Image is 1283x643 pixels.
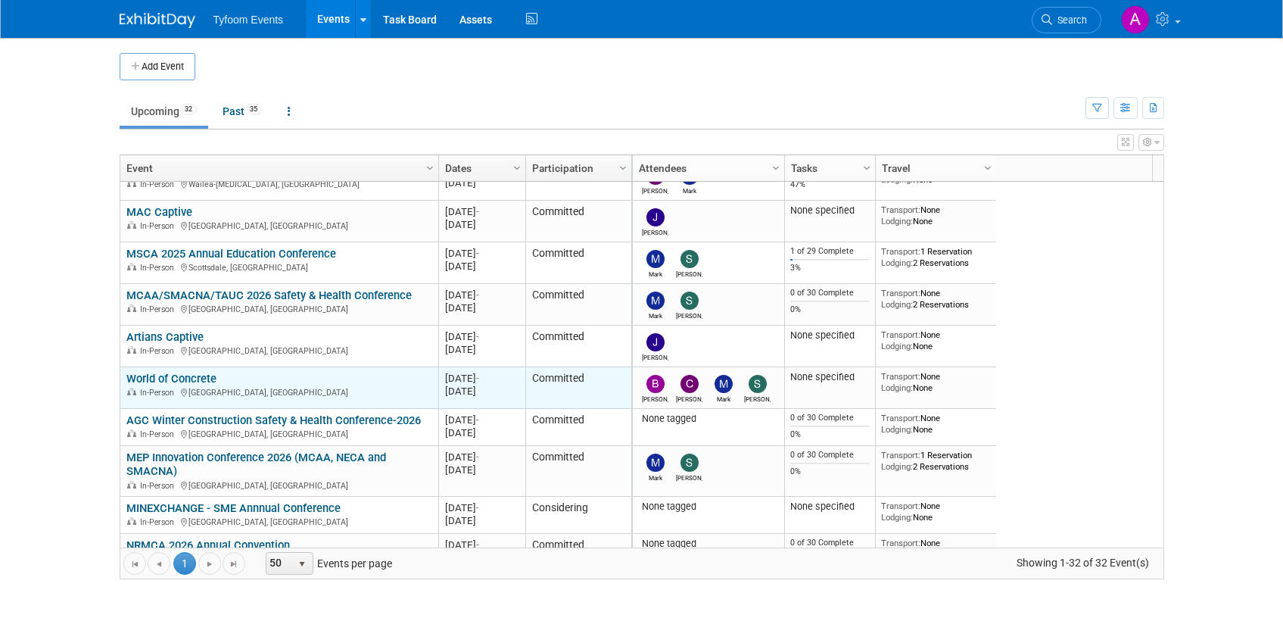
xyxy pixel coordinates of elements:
span: In-Person [140,221,179,231]
div: Mark Nelson [642,268,668,278]
span: - [476,373,479,384]
a: Tasks [791,155,865,181]
a: MAC Captive [126,205,192,219]
div: None None [881,329,990,351]
div: 1 of 29 Complete [790,246,869,257]
div: [DATE] [445,218,518,231]
span: - [476,539,479,551]
div: [GEOGRAPHIC_DATA], [GEOGRAPHIC_DATA] [126,515,431,528]
div: Steve Davis [744,393,771,403]
div: None tagged [638,413,778,425]
span: 50 [266,553,292,574]
div: Jason Cuskelly [642,226,668,236]
span: Lodging: [881,341,913,351]
a: Travel [882,155,986,181]
a: Column Settings [979,155,996,178]
div: None None [881,501,990,523]
div: Brandon Nelson [642,393,668,403]
div: None tagged [638,538,778,550]
div: Jason Cuskelly [642,351,668,361]
span: Events per page [246,552,407,575]
div: Mark Nelson [642,310,668,320]
span: Lodging: [881,299,913,310]
img: ExhibitDay [120,13,195,28]
span: - [476,248,479,259]
div: [DATE] [445,538,518,551]
a: World of Concrete [126,372,216,385]
div: [DATE] [445,372,518,385]
span: Transport: [881,288,920,298]
span: In-Person [140,346,179,356]
span: Column Settings [424,162,436,174]
td: Committed [525,284,631,326]
div: 1 Reservation 2 Reservations [881,246,990,268]
img: In-Person Event [127,388,136,395]
span: Lodging: [881,258,913,268]
div: Mark Nelson [710,393,736,403]
img: In-Person Event [127,481,136,488]
img: Steve Davis [749,375,767,393]
div: [DATE] [445,330,518,343]
span: Tyfoom Events [213,14,284,26]
div: [DATE] [445,289,518,301]
div: [DATE] [445,301,518,314]
span: Transport: [881,329,920,340]
div: [DATE] [445,176,518,189]
div: 0% [790,304,869,315]
div: None None [881,538,990,560]
span: Column Settings [770,162,782,174]
div: None specified [790,371,869,383]
div: [GEOGRAPHIC_DATA], [GEOGRAPHIC_DATA] [126,344,431,357]
div: 0 of 30 Complete [790,450,869,460]
td: Committed [525,534,631,571]
div: Corbin Nelson [676,393,702,403]
img: In-Person Event [127,221,136,229]
div: Steve Davis [676,268,702,278]
img: Jason Cuskelly [646,333,665,351]
span: Go to the previous page [153,558,165,570]
a: Go to the first page [123,552,146,575]
img: In-Person Event [127,517,136,525]
div: Wailea-[MEDICAL_DATA], [GEOGRAPHIC_DATA] [126,177,431,190]
span: Column Settings [617,162,629,174]
span: - [476,451,479,463]
div: Steve Davis [676,472,702,482]
a: MSCA 2025 Annual Education Conference [126,247,336,261]
span: 32 [180,104,197,115]
span: 35 [245,104,262,115]
span: Lodging: [881,382,913,393]
span: Lodging: [881,512,913,523]
span: Transport: [881,538,920,548]
span: Transport: [881,204,920,215]
span: Transport: [881,413,920,423]
div: [GEOGRAPHIC_DATA], [GEOGRAPHIC_DATA] [126,479,431,492]
div: None 2 Reservations [881,288,990,310]
td: Committed [525,409,631,446]
div: Chris Walker [642,185,668,195]
span: Lodging: [881,216,913,226]
span: - [476,206,479,217]
a: Go to the last page [223,552,245,575]
div: None specified [790,204,869,217]
div: [DATE] [445,385,518,398]
img: Steve Davis [680,454,699,472]
span: Go to the next page [204,558,216,570]
a: Column Settings [509,155,525,178]
div: Mark Nelson [676,185,702,195]
div: None None [881,371,990,393]
div: 3% [790,263,869,273]
span: - [476,331,479,342]
span: Transport: [881,501,920,511]
img: Brandon Nelson [646,375,665,393]
span: Go to the first page [129,558,141,570]
td: Committed [525,201,631,242]
div: [DATE] [445,260,518,273]
span: Lodging: [881,461,913,472]
span: select [296,558,308,570]
img: In-Person Event [127,304,136,312]
span: Search [1052,14,1087,26]
img: In-Person Event [127,179,136,187]
div: None tagged [638,501,778,513]
a: MEP Innovation Conference 2026 (MCAA, NECA and SMACNA) [126,451,386,479]
div: [DATE] [445,464,518,476]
